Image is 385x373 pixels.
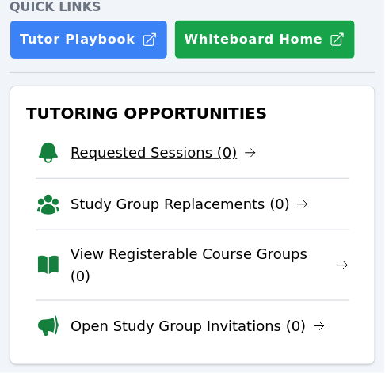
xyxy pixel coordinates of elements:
[71,193,309,215] a: Study Group Replacements (0)
[174,20,356,59] button: Whiteboard Home
[10,20,168,59] a: Tutor Playbook
[23,99,362,128] h3: Tutoring Opportunities
[71,142,257,164] a: Requested Sessions (0)
[71,243,349,287] a: View Registerable Course Groups (0)
[71,315,326,337] a: Open Study Group Invitations (0)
